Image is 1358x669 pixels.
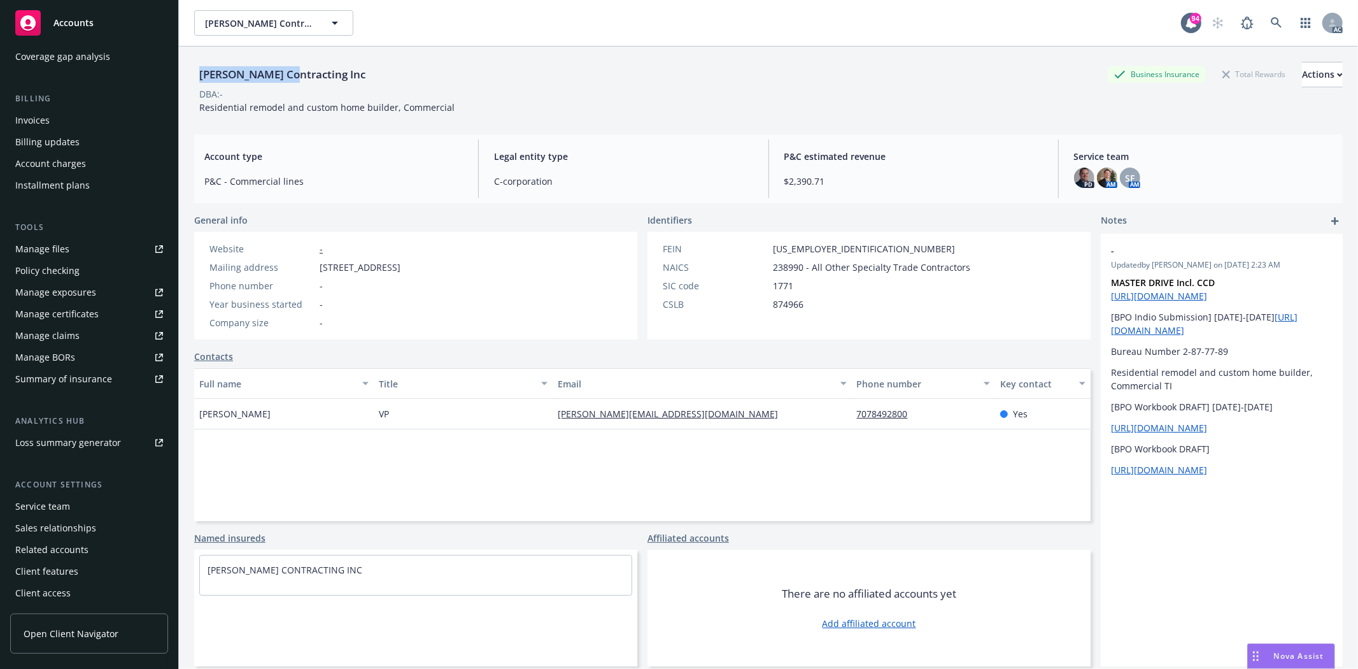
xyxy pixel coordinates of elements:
a: Related accounts [10,540,168,560]
span: 874966 [773,298,803,311]
div: Year business started [209,298,315,311]
a: Summary of insurance [10,369,168,389]
a: - [320,243,323,255]
div: Client access [15,583,71,603]
div: -Updatedby [PERSON_NAME] on [DATE] 2:23 AMMASTER DRIVE Incl. CCD [URL][DOMAIN_NAME][BPO Indio Sub... [1101,234,1343,487]
div: CSLB [663,298,768,311]
div: Policy checking [15,261,80,281]
div: Website [209,242,315,255]
div: Phone number [209,279,315,292]
span: VP [379,407,389,421]
div: Manage files [15,239,69,259]
div: Actions [1302,62,1343,87]
div: Installment plans [15,175,90,196]
a: Manage certificates [10,304,168,324]
span: [PERSON_NAME] Contracting Inc [205,17,315,30]
span: 1771 [773,279,793,292]
div: Email [558,377,832,391]
div: Summary of insurance [15,369,112,389]
div: Analytics hub [10,415,168,428]
div: Billing updates [15,132,80,152]
span: Identifiers [647,213,692,227]
a: Report a Bug [1234,10,1260,36]
span: - [320,279,323,292]
a: [PERSON_NAME] CONTRACTING INC [208,564,362,576]
div: Manage certificates [15,304,99,324]
span: Account type [204,150,463,163]
button: Phone number [852,368,995,399]
div: NAICS [663,261,768,274]
a: Service team [10,496,168,517]
a: [URL][DOMAIN_NAME] [1111,422,1207,434]
a: Manage exposures [10,282,168,303]
span: Accounts [53,18,94,28]
span: Notes [1101,213,1127,229]
span: P&C - Commercial lines [204,175,463,188]
a: Billing updates [10,132,168,152]
div: Full name [199,377,355,391]
div: Mailing address [209,261,315,274]
a: Account charges [10,154,168,174]
p: Bureau Number 2-87-77-89 [1111,345,1333,358]
div: Tools [10,221,168,234]
div: FEIN [663,242,768,255]
a: Start snowing [1205,10,1231,36]
a: [URL][DOMAIN_NAME] [1111,464,1207,476]
div: Company size [209,316,315,329]
a: Installment plans [10,175,168,196]
div: Related accounts [15,540,88,560]
a: Affiliated accounts [647,531,729,545]
a: Named insureds [194,531,265,545]
div: Invoices [15,110,50,131]
span: $2,390.71 [784,175,1043,188]
a: Switch app [1293,10,1319,36]
span: C-corporation [494,175,753,188]
a: Add affiliated account [823,617,916,630]
p: [BPO Workbook DRAFT] [1111,442,1333,456]
div: Account settings [10,478,168,491]
span: Legal entity type [494,150,753,163]
a: Contacts [194,350,233,363]
span: SF [1125,171,1135,185]
div: SIC code [663,279,768,292]
span: - [1111,244,1299,257]
div: Total Rewards [1216,66,1292,82]
a: Policy checking [10,261,168,281]
button: Full name [194,368,374,399]
div: Sales relationships [15,518,96,538]
div: Loss summary generator [15,433,121,453]
a: Search [1264,10,1289,36]
button: Title [374,368,553,399]
a: Manage files [10,239,168,259]
a: Manage BORs [10,347,168,368]
span: Residential remodel and custom home builder, Commercial [199,101,455,113]
a: Manage claims [10,326,168,346]
button: Key contact [995,368,1091,399]
span: - [320,316,323,329]
span: - [320,298,323,311]
div: 94 [1190,13,1201,24]
a: Loss summary generator [10,433,168,453]
span: P&C estimated revenue [784,150,1043,163]
span: Yes [1013,407,1028,421]
span: Open Client Navigator [24,627,118,640]
span: Updated by [PERSON_NAME] on [DATE] 2:23 AM [1111,259,1333,271]
div: Manage claims [15,326,80,346]
span: [STREET_ADDRESS] [320,261,400,274]
a: Accounts [10,5,168,41]
a: Sales relationships [10,518,168,538]
span: Service team [1074,150,1333,163]
span: There are no affiliated accounts yet [782,586,956,601]
div: Billing [10,92,168,105]
div: Phone number [857,377,976,391]
p: [BPO Indio Submission] [DATE]-[DATE] [1111,310,1333,337]
div: Client features [15,561,78,582]
a: Client features [10,561,168,582]
a: Invoices [10,110,168,131]
button: Nova Assist [1247,644,1335,669]
img: photo [1097,168,1117,188]
div: Manage BORs [15,347,75,368]
div: Title [379,377,534,391]
button: [PERSON_NAME] Contracting Inc [194,10,353,36]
